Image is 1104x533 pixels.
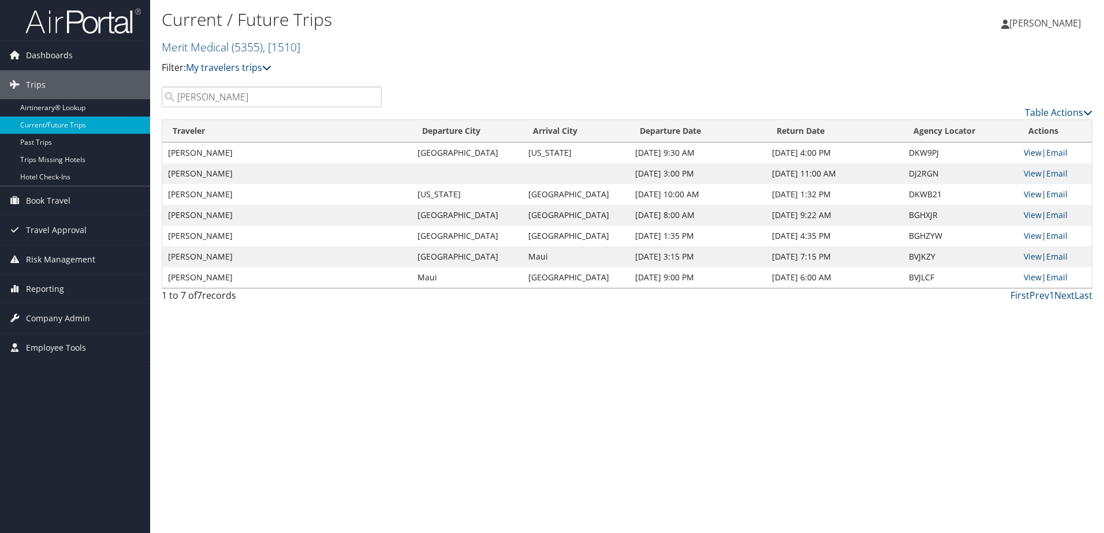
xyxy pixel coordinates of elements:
[26,275,64,303] span: Reporting
[1049,289,1054,302] a: 1
[766,142,903,163] td: [DATE] 4:00 PM
[162,120,412,142] th: Traveler: activate to sort column ascending
[903,267,1018,288] td: BVJLCF
[162,7,782,32] h1: Current / Future Trips
[629,205,766,226] td: [DATE] 8:00 AM
[412,205,523,226] td: [GEOGRAPHIC_DATA]
[162,163,412,184] td: [PERSON_NAME]
[1024,147,1042,158] a: View
[523,226,629,246] td: [GEOGRAPHIC_DATA]
[26,186,70,215] span: Book Travel
[1075,289,1092,302] a: Last
[1030,289,1049,302] a: Prev
[903,184,1018,205] td: DKWB21
[1018,226,1092,246] td: |
[766,184,903,205] td: [DATE] 1:32 PM
[1024,189,1042,200] a: View
[1046,209,1068,220] a: Email
[1018,163,1092,184] td: |
[766,205,903,226] td: [DATE] 9:22 AM
[1046,251,1068,262] a: Email
[903,205,1018,226] td: BGHXJR
[412,246,523,267] td: [GEOGRAPHIC_DATA]
[903,142,1018,163] td: DKW9PJ
[26,333,86,362] span: Employee Tools
[523,184,629,205] td: [GEOGRAPHIC_DATA]
[162,39,300,55] a: Merit Medical
[1024,230,1042,241] a: View
[162,226,412,246] td: [PERSON_NAME]
[1024,251,1042,262] a: View
[1054,289,1075,302] a: Next
[903,226,1018,246] td: BGHZYW
[186,61,271,74] a: My travelers trips
[26,70,46,99] span: Trips
[1024,272,1042,283] a: View
[25,7,141,35] img: airportal-logo.png
[523,142,629,163] td: [US_STATE]
[766,226,903,246] td: [DATE] 4:35 PM
[162,142,412,163] td: [PERSON_NAME]
[1010,289,1030,302] a: First
[523,246,629,267] td: Maui
[629,184,766,205] td: [DATE] 10:00 AM
[26,245,95,274] span: Risk Management
[412,120,523,142] th: Departure City: activate to sort column ascending
[162,184,412,205] td: [PERSON_NAME]
[1018,120,1092,142] th: Actions
[1046,272,1068,283] a: Email
[1018,246,1092,267] td: |
[162,205,412,226] td: [PERSON_NAME]
[1024,209,1042,220] a: View
[26,41,73,70] span: Dashboards
[523,120,629,142] th: Arrival City: activate to sort column ascending
[766,267,903,288] td: [DATE] 6:00 AM
[1018,205,1092,226] td: |
[1046,189,1068,200] a: Email
[903,246,1018,267] td: BVJKZY
[412,226,523,246] td: [GEOGRAPHIC_DATA]
[263,39,300,55] span: , [ 1510 ]
[629,163,766,184] td: [DATE] 3:00 PM
[26,216,87,245] span: Travel Approval
[162,87,382,107] input: Search Traveler or Arrival City
[1009,17,1081,29] span: [PERSON_NAME]
[1001,6,1092,40] a: [PERSON_NAME]
[766,163,903,184] td: [DATE] 11:00 AM
[1018,142,1092,163] td: |
[629,142,766,163] td: [DATE] 9:30 AM
[162,61,782,76] p: Filter:
[766,246,903,267] td: [DATE] 7:15 PM
[903,120,1018,142] th: Agency Locator: activate to sort column ascending
[412,142,523,163] td: [GEOGRAPHIC_DATA]
[162,246,412,267] td: [PERSON_NAME]
[766,120,903,142] th: Return Date: activate to sort column ascending
[629,120,766,142] th: Departure Date: activate to sort column descending
[1018,184,1092,205] td: |
[1046,147,1068,158] a: Email
[1025,106,1092,119] a: Table Actions
[197,289,202,302] span: 7
[412,267,523,288] td: Maui
[629,246,766,267] td: [DATE] 3:15 PM
[523,267,629,288] td: [GEOGRAPHIC_DATA]
[232,39,263,55] span: ( 5355 )
[1024,168,1042,179] a: View
[1018,267,1092,288] td: |
[412,184,523,205] td: [US_STATE]
[162,288,382,308] div: 1 to 7 of records
[629,267,766,288] td: [DATE] 9:00 PM
[523,205,629,226] td: [GEOGRAPHIC_DATA]
[1046,230,1068,241] a: Email
[1046,168,1068,179] a: Email
[26,304,90,333] span: Company Admin
[903,163,1018,184] td: DJ2RGN
[162,267,412,288] td: [PERSON_NAME]
[629,226,766,246] td: [DATE] 1:35 PM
